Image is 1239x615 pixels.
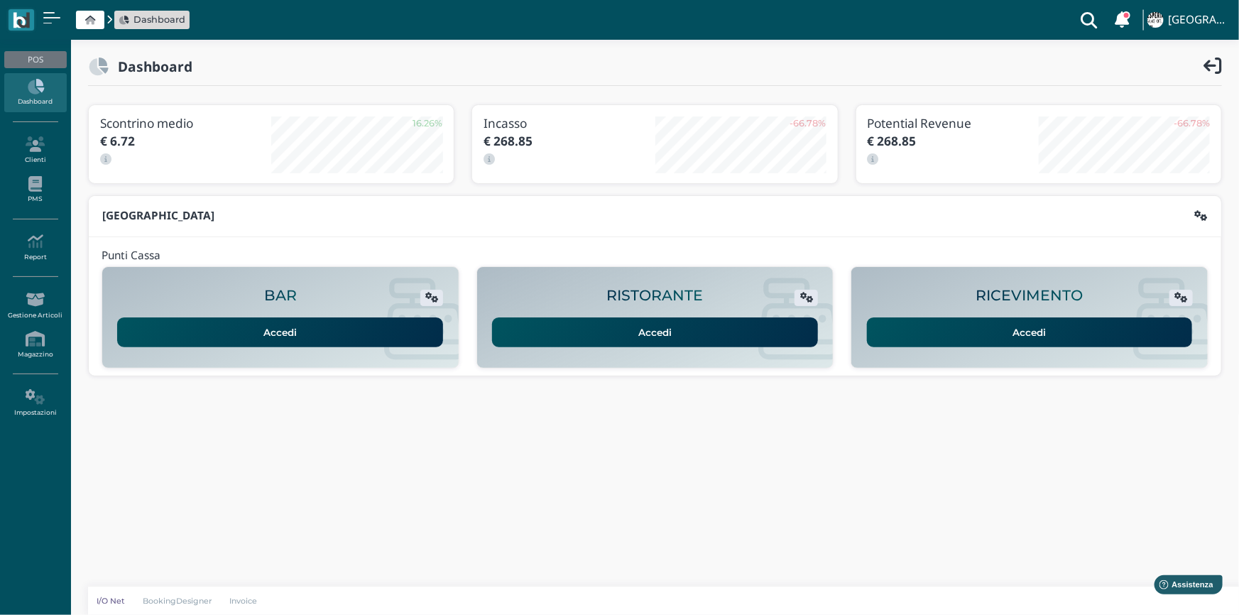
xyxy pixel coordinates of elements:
[1145,3,1230,37] a: ... [GEOGRAPHIC_DATA]
[42,11,94,22] span: Assistenza
[264,288,297,304] h2: BAR
[13,12,29,28] img: logo
[102,250,160,262] h4: Punti Cassa
[4,51,66,68] div: POS
[867,317,1193,347] a: Accedi
[109,59,192,74] h2: Dashboard
[976,288,1084,304] h2: RICEVIMENTO
[133,13,185,26] span: Dashboard
[1168,14,1230,26] h4: [GEOGRAPHIC_DATA]
[1147,12,1163,28] img: ...
[606,288,703,304] h2: RISTORANTE
[868,133,917,149] b: € 268.85
[484,133,533,149] b: € 268.85
[4,286,66,325] a: Gestione Articoli
[100,116,271,130] h3: Scontrino medio
[119,13,185,26] a: Dashboard
[1138,571,1227,603] iframe: Help widget launcher
[4,325,66,364] a: Magazzino
[100,133,135,149] b: € 6.72
[868,116,1039,130] h3: Potential Revenue
[4,228,66,267] a: Report
[484,116,655,130] h3: Incasso
[4,131,66,170] a: Clienti
[4,73,66,112] a: Dashboard
[4,170,66,209] a: PMS
[492,317,818,347] a: Accedi
[4,383,66,423] a: Impostazioni
[117,317,443,347] a: Accedi
[102,208,214,223] b: [GEOGRAPHIC_DATA]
